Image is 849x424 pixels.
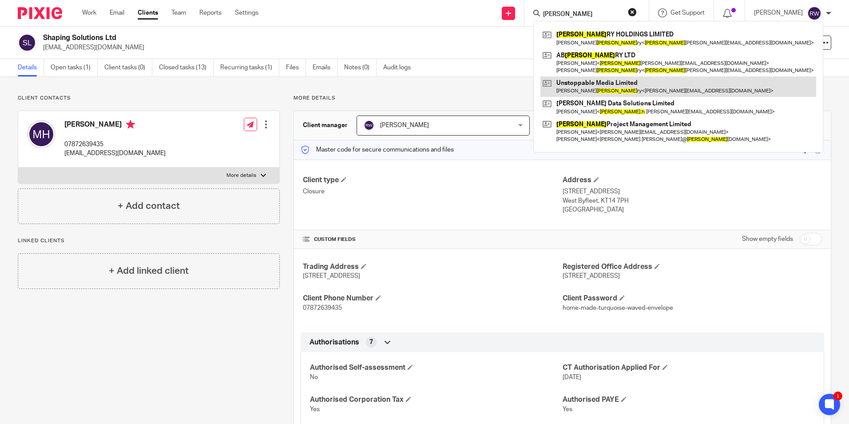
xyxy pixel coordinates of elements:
img: svg%3E [18,33,36,52]
span: [STREET_ADDRESS] [563,273,620,279]
label: Show empty fields [742,235,793,244]
span: [DATE] [563,374,581,380]
h4: Authorised Corporation Tax [310,395,562,404]
h3: Client manager [303,121,348,130]
p: [EMAIL_ADDRESS][DOMAIN_NAME] [64,149,166,158]
span: 07872639435 [303,305,342,311]
p: Client contacts [18,95,280,102]
a: Audit logs [383,59,417,76]
span: [STREET_ADDRESS] [303,273,360,279]
h2: Shaping Solutions Ltd [43,33,577,43]
a: Clients [138,8,158,17]
span: Authorisations [309,338,359,347]
h4: Address [563,176,822,185]
h4: Trading Address [303,262,562,272]
h4: Registered Office Address [563,262,822,272]
span: Yes [310,406,320,412]
p: [EMAIL_ADDRESS][DOMAIN_NAME] [43,43,710,52]
p: More details [226,172,256,179]
div: 1 [833,392,842,400]
a: Team [171,8,186,17]
a: Closed tasks (13) [159,59,214,76]
h4: Authorised PAYE [563,395,815,404]
a: Open tasks (1) [51,59,98,76]
h4: + Add contact [118,199,180,213]
p: Linked clients [18,237,280,244]
a: Settings [235,8,258,17]
span: 7 [369,338,373,347]
a: Reports [199,8,222,17]
h4: CT Authorisation Applied For [563,363,815,372]
i: Primary [126,120,135,129]
span: Get Support [670,10,705,16]
p: [PERSON_NAME] [754,8,803,17]
span: [PERSON_NAME] [380,122,429,128]
img: svg%3E [364,120,374,131]
a: Email [110,8,124,17]
a: Recurring tasks (1) [220,59,279,76]
span: No [310,374,318,380]
a: Emails [313,59,337,76]
a: Notes (0) [344,59,377,76]
h4: Client Password [563,294,822,303]
p: Master code for secure communications and files [301,145,454,154]
img: svg%3E [807,6,821,20]
a: Details [18,59,44,76]
a: Work [82,8,96,17]
span: home-made-turquoise-waved-envelope [563,305,673,311]
h4: Client type [303,176,562,185]
img: Pixie [18,7,62,19]
p: [STREET_ADDRESS] [563,187,822,196]
p: [GEOGRAPHIC_DATA] [563,205,822,214]
h4: [PERSON_NAME] [64,120,166,131]
a: Files [286,59,306,76]
p: Closure [303,187,562,196]
img: svg%3E [27,120,56,148]
h4: Authorised Self-assessment [310,363,562,372]
h4: CUSTOM FIELDS [303,236,562,243]
button: Clear [628,8,637,16]
span: Yes [563,406,572,412]
p: More details [294,95,831,102]
h4: + Add linked client [109,264,189,278]
a: Client tasks (0) [104,59,152,76]
input: Search [542,11,622,19]
p: 07872639435 [64,140,166,149]
h4: Client Phone Number [303,294,562,303]
p: West Byfleet, KT14 7PH [563,196,822,205]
